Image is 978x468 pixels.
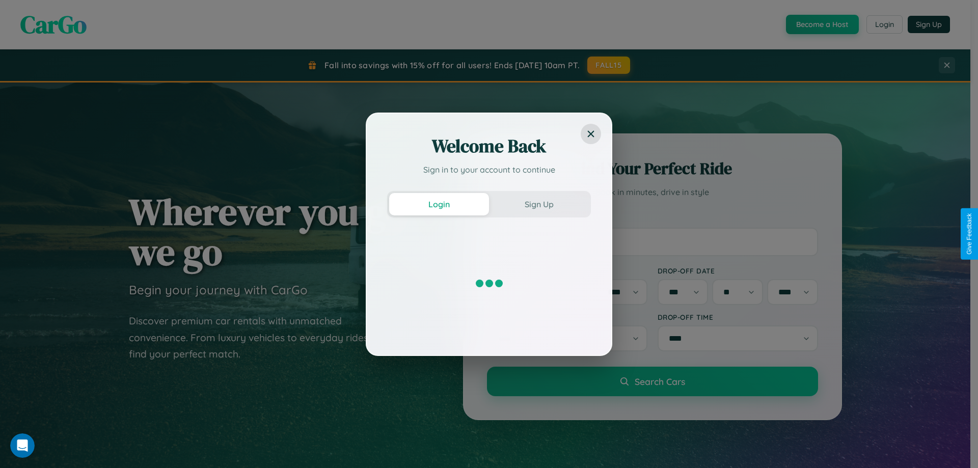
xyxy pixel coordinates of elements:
button: Sign Up [489,193,589,215]
div: Give Feedback [966,213,973,255]
button: Login [389,193,489,215]
h2: Welcome Back [387,134,591,158]
iframe: Intercom live chat [10,433,35,458]
p: Sign in to your account to continue [387,163,591,176]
